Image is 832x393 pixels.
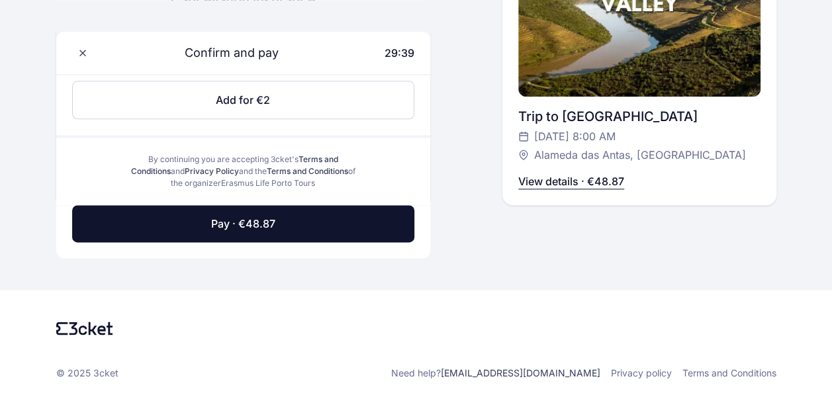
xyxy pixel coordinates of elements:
span: Add for €2 [216,92,270,108]
span: Confirm and pay [169,44,279,62]
span: Pay · €48.87 [211,216,275,232]
a: Privacy Policy [185,166,239,176]
a: Privacy policy [611,367,672,380]
p: © 2025 3cket [56,367,118,380]
span: Erasmus Life Porto Tours [221,178,315,188]
a: Terms and Conditions [682,367,776,380]
div: Trip to [GEOGRAPHIC_DATA] [518,107,760,126]
span: Alameda das Antas, [GEOGRAPHIC_DATA] [534,147,746,163]
a: [EMAIL_ADDRESS][DOMAIN_NAME] [441,367,600,378]
a: Terms and Conditions [267,166,348,176]
button: Add for €2 [72,81,415,119]
p: Need help? [391,367,600,380]
span: [DATE] 8:00 AM [534,128,616,144]
span: 29:39 [385,46,414,60]
button: Pay · €48.87 [72,205,415,242]
p: View details · €48.87 [518,173,624,189]
div: By continuing you are accepting 3cket's and and the of the organizer [130,153,357,189]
